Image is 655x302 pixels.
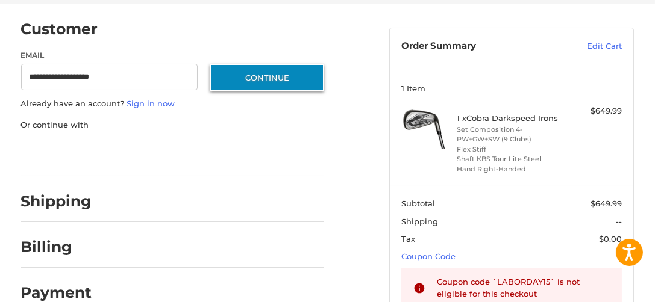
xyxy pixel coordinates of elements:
li: Shaft KBS Tour Lite Steel [457,154,564,164]
h2: Customer [21,20,98,39]
label: Email [21,50,198,61]
h2: Shipping [21,192,92,211]
iframe: Google Customer Reviews [556,270,655,302]
span: Shipping [401,217,438,226]
span: $649.99 [591,199,622,208]
li: Flex Stiff [457,144,564,155]
h3: 1 Item [401,84,622,93]
h2: Payment [21,283,92,302]
a: Coupon Code [401,251,456,261]
button: Continue [210,64,324,91]
li: Set Composition 4-PW+GW+SW (9 Clubs) [457,125,564,144]
iframe: PayPal-venmo [221,143,312,164]
li: Hand Right-Handed [457,164,564,174]
iframe: PayPal-paypal [17,143,107,164]
div: Coupon code `LABORDAY15` is not eligible for this checkout [437,276,610,300]
span: $0.00 [599,234,622,244]
h3: Order Summary [401,40,551,52]
p: Already have an account? [21,98,324,110]
p: Or continue with [21,119,324,131]
span: Tax [401,234,415,244]
span: Subtotal [401,199,435,208]
iframe: PayPal-paylater [119,143,210,164]
div: $649.99 [567,105,622,117]
a: Sign in now [127,99,175,108]
h2: Billing [21,238,92,256]
a: Edit Cart [551,40,622,52]
h4: 1 x Cobra Darkspeed Irons [457,113,564,123]
span: -- [616,217,622,226]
